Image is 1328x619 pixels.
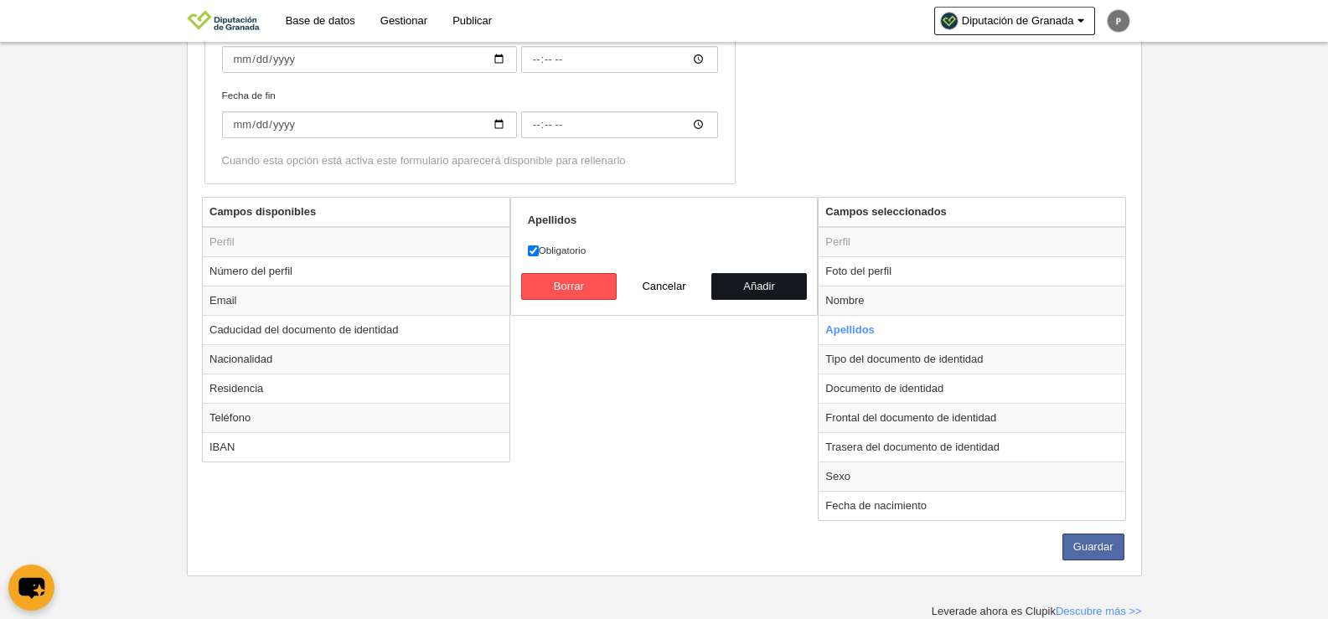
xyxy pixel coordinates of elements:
label: Fecha de inicio [222,23,718,73]
div: Leverade ahora es Clupik [932,604,1142,619]
th: Campos disponibles [203,198,509,227]
td: Teléfono [203,403,509,432]
input: Fecha de fin [521,111,718,138]
a: Diputación de Granada [934,7,1095,35]
td: Fecha de nacimiento [819,491,1125,520]
td: Perfil [203,227,509,257]
td: Frontal del documento de identidad [819,403,1125,432]
td: Apellidos [819,315,1125,344]
td: Foto del perfil [819,256,1125,286]
td: Trasera del documento de identidad [819,432,1125,462]
label: Obligatorio [528,243,801,258]
td: Nombre [819,286,1125,315]
input: Fecha de fin [222,111,517,138]
div: Cuando esta opción está activa este formulario aparecerá disponible para rellenarlo [222,153,718,168]
input: Fecha de inicio [222,46,517,73]
button: chat-button [8,565,54,611]
input: Fecha de inicio [521,46,718,73]
input: Obligatorio [528,245,539,256]
td: Número del perfil [203,256,509,286]
img: c2l6ZT0zMHgzMCZmcz05JnRleHQ9UCZiZz03NTc1NzU%3D.png [1108,10,1129,32]
td: Email [203,286,509,315]
td: Documento de identidad [819,374,1125,403]
button: Añadir [711,273,807,300]
button: Guardar [1062,534,1124,560]
td: Perfil [819,227,1125,257]
td: Caducidad del documento de identidad [203,315,509,344]
strong: Apellidos [528,214,577,226]
td: Residencia [203,374,509,403]
td: Sexo [819,462,1125,491]
button: Borrar [521,273,617,300]
img: Diputación de Granada [187,10,260,30]
span: Diputación de Granada [962,13,1074,29]
td: IBAN [203,432,509,462]
label: Fecha de fin [222,88,718,138]
td: Tipo del documento de identidad [819,344,1125,374]
img: Oa6SvBRBA39l.30x30.jpg [941,13,958,29]
td: Nacionalidad [203,344,509,374]
th: Campos seleccionados [819,198,1125,227]
button: Cancelar [617,273,712,300]
a: Descubre más >> [1056,605,1142,617]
